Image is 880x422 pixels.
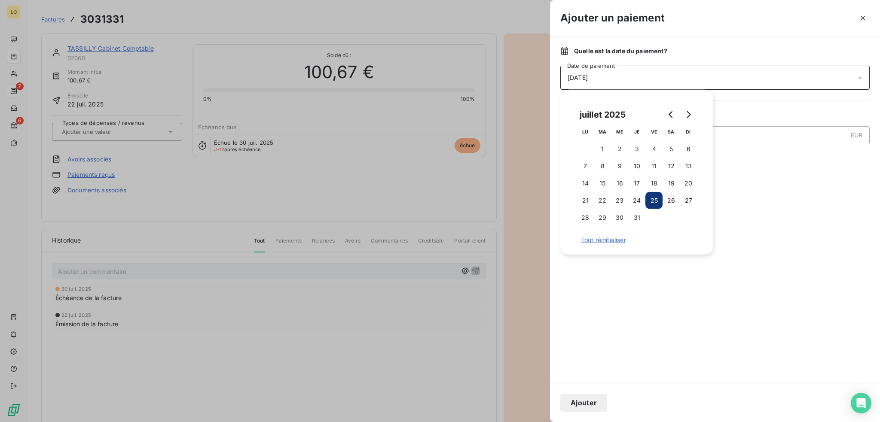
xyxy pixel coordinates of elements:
[577,158,594,175] button: 7
[645,140,663,158] button: 4
[628,209,645,226] button: 31
[663,158,680,175] button: 12
[560,10,665,26] h3: Ajouter un paiement
[594,192,611,209] button: 22
[611,140,628,158] button: 2
[577,123,594,140] th: lundi
[680,175,697,192] button: 20
[645,192,663,209] button: 25
[611,123,628,140] th: mercredi
[645,175,663,192] button: 18
[628,158,645,175] button: 10
[577,175,594,192] button: 14
[628,123,645,140] th: jeudi
[560,151,870,160] span: Nouveau solde dû :
[611,175,628,192] button: 16
[594,175,611,192] button: 15
[680,158,697,175] button: 13
[680,123,697,140] th: dimanche
[680,140,697,158] button: 6
[611,158,628,175] button: 9
[577,192,594,209] button: 21
[680,106,697,123] button: Go to next month
[663,192,680,209] button: 26
[577,108,629,121] div: juillet 2025
[851,393,871,413] div: Open Intercom Messenger
[574,47,667,55] span: Quelle est la date du paiement ?
[611,192,628,209] button: 23
[594,158,611,175] button: 8
[594,209,611,226] button: 29
[663,106,680,123] button: Go to previous month
[594,123,611,140] th: mardi
[680,192,697,209] button: 27
[581,236,693,244] span: Tout réinitialiser
[594,140,611,158] button: 1
[611,209,628,226] button: 30
[577,209,594,226] button: 28
[663,175,680,192] button: 19
[645,158,663,175] button: 11
[568,73,588,82] span: [DATE]
[560,394,607,412] button: Ajouter
[628,175,645,192] button: 17
[663,123,680,140] th: samedi
[628,192,645,209] button: 24
[628,140,645,158] button: 3
[645,123,663,140] th: vendredi
[663,140,680,158] button: 5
